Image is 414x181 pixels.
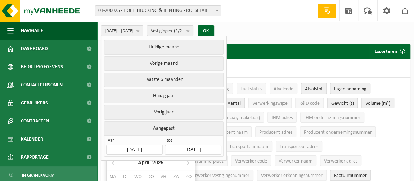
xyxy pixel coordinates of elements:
span: Verwerker erkenningsnummer [261,173,323,178]
button: Vorig jaar [104,105,223,120]
button: Producent naamProducent naam: Activate to sort [210,126,252,137]
button: FactuurnummerFactuurnummer: Activate to sort [330,170,371,181]
span: Gewicht (t) [331,101,354,106]
div: do [144,173,157,180]
span: Producent adres [259,130,292,135]
span: Producent ondernemingsnummer [304,130,372,135]
span: IHM adres [271,115,293,121]
span: Verwerker naam [279,159,312,164]
button: Huidig jaar [104,89,223,103]
button: IHM ondernemingsnummerIHM ondernemingsnummer: Activate to sort [300,112,364,123]
span: Factuurnummer [334,173,367,178]
button: Transporteur adresTransporteur adres: Activate to sort [276,141,322,152]
button: Verwerker naamVerwerker naam: Activate to sort [275,155,316,166]
span: Afvalstof [305,86,323,92]
span: Navigatie [21,22,43,40]
button: VerwerkingswijzeVerwerkingswijze: Activate to sort [248,98,292,108]
span: Gebruikers [21,94,48,112]
button: Producent ondernemingsnummerProducent ondernemingsnummer: Activate to sort [300,126,376,137]
button: AfvalcodeAfvalcode: Activate to sort [270,83,297,94]
span: Bedrijfsgegevens [21,58,63,76]
span: Aantal [228,101,241,106]
span: Eigen benaming [334,86,366,92]
span: [DATE] - [DATE] [105,26,134,36]
div: wo [132,173,144,180]
div: za [170,173,182,180]
span: van [106,138,162,145]
span: 01-200025 - HOET TRUCKING & RENTING - ROESELARE [95,5,221,16]
button: Verwerker vestigingsnummerVerwerker vestigingsnummer: Activate to sort [186,170,253,181]
span: tot [165,138,221,145]
button: OK [198,25,214,37]
button: Verwerker erkenningsnummerVerwerker erkenningsnummer: Activate to sort [257,170,327,181]
button: Volume (m³)Volume (m³): Activate to sort [361,98,394,108]
button: Vestigingen(2/2) [147,25,193,36]
button: [DATE] - [DATE] [101,25,143,36]
span: IHM ondernemingsnummer [304,115,360,121]
span: Verwerker adres [324,159,357,164]
button: Laatste 6 maanden [104,73,223,87]
span: Transporteur adres [280,144,318,150]
span: Taakstatus [240,86,262,92]
i: 2025 [152,160,163,165]
span: Producent naam [214,130,248,135]
button: Eigen benamingEigen benaming: Activate to sort [330,83,370,94]
button: Vorige maand [104,56,223,71]
button: Exporteren [369,44,410,59]
button: Verwerker adresVerwerker adres: Activate to sort [320,155,361,166]
div: di [119,173,132,180]
div: April, [135,157,166,168]
button: Transporteur naamTransporteur naam: Activate to sort [225,141,272,152]
span: Dashboard [21,40,48,58]
div: zo [182,173,195,180]
span: Contracten [21,112,49,130]
span: Afvalcode [274,86,293,92]
button: IHM adresIHM adres: Activate to sort [267,112,297,123]
span: R&D code [299,101,320,106]
span: Vestigingen [151,26,184,36]
span: 01-200025 - HOET TRUCKING & RENTING - ROESELARE [95,6,221,16]
button: Huidige maand [104,40,223,55]
count: (2/2) [174,29,184,33]
button: Producent adresProducent adres: Activate to sort [255,126,296,137]
button: TaakstatusTaakstatus: Activate to sort [237,83,266,94]
span: Volume (m³) [365,101,390,106]
span: Transporteur naam [229,144,268,150]
button: AantalAantal: Activate to sort [224,98,245,108]
button: Aangepast [104,121,223,135]
span: Nummerplaat [195,159,224,164]
span: Verwerkingswijze [252,101,288,106]
span: Verwerker vestigingsnummer [190,173,249,178]
button: Verwerker codeVerwerker code: Activate to sort [231,155,271,166]
button: AfvalstofAfvalstof: Activate to sort [301,83,327,94]
button: R&D codeR&amp;D code: Activate to sort [295,98,324,108]
span: Rapportage [21,148,49,166]
button: Gewicht (t)Gewicht (t): Activate to sort [327,98,358,108]
div: vr [157,173,170,180]
div: ma [107,173,119,180]
span: Kalender [21,130,43,148]
button: NummerplaatNummerplaat: Activate to sort [191,155,228,166]
span: Verwerker code [235,159,267,164]
span: Contactpersonen [21,76,63,94]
